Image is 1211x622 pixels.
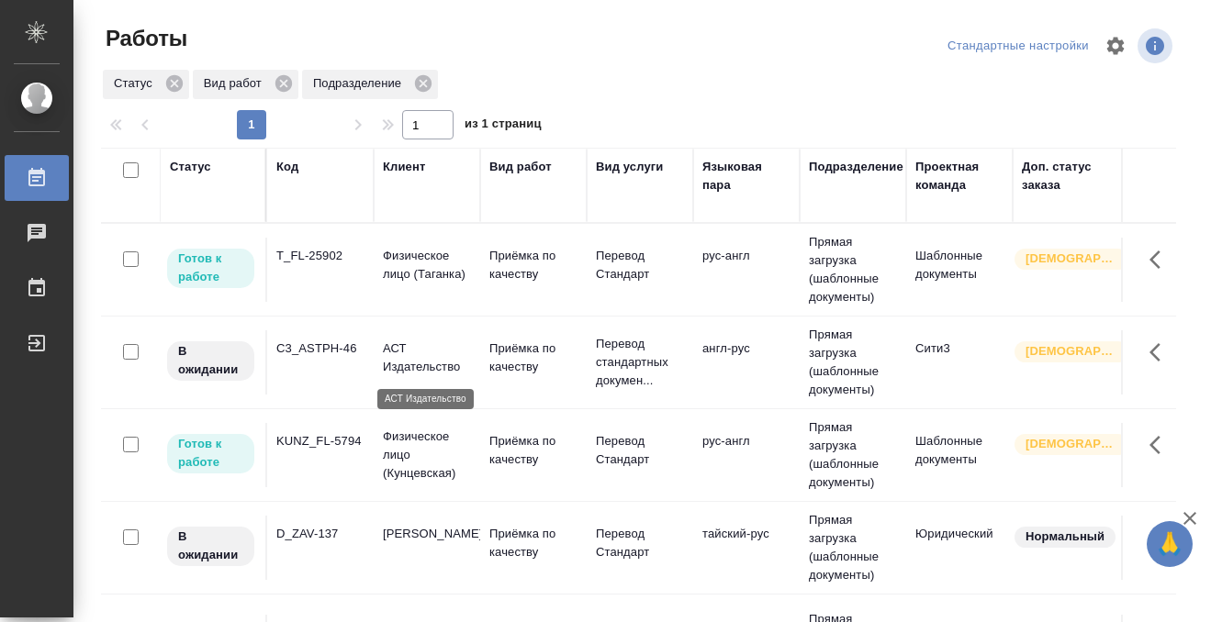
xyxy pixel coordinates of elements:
[1026,250,1117,268] p: [DEMOGRAPHIC_DATA]
[165,432,256,475] div: Исполнитель может приступить к работе
[313,74,408,93] p: Подразделение
[204,74,268,93] p: Вид работ
[1138,238,1183,282] button: Здесь прячутся важные кнопки
[489,525,577,561] p: Приёмка по качеству
[1093,24,1138,68] span: Настроить таблицу
[1138,516,1183,560] button: Здесь прячутся важные кнопки
[383,525,471,543] p: [PERSON_NAME]
[276,158,298,176] div: Код
[596,525,684,561] p: Перевод Стандарт
[1022,158,1118,194] div: Доп. статус заказа
[693,238,800,302] td: рус-англ
[489,339,577,376] p: Приёмка по качеству
[178,528,243,564] p: В ожидании
[276,339,364,358] div: C3_ASTPH-46
[465,113,542,139] span: из 1 страниц
[178,250,243,286] p: Готов к работе
[596,432,684,469] p: Перевод Стандарт
[906,238,1013,302] td: Шаблонные документы
[915,158,1004,194] div: Проектная команда
[1138,28,1176,63] span: Посмотреть информацию
[596,335,684,390] p: Перевод стандартных докумен...
[276,525,364,543] div: D_ZAV-137
[800,409,906,501] td: Прямая загрузка (шаблонные документы)
[906,423,1013,487] td: Шаблонные документы
[1026,342,1117,361] p: [DEMOGRAPHIC_DATA]
[906,516,1013,580] td: Юридический
[800,224,906,316] td: Прямая загрузка (шаблонные документы)
[165,525,256,568] div: Исполнитель назначен, приступать к работе пока рано
[596,158,664,176] div: Вид услуги
[489,247,577,283] p: Приёмка по качеству
[1154,525,1185,563] span: 🙏
[1138,423,1183,467] button: Здесь прячутся важные кнопки
[1026,435,1117,453] p: [DEMOGRAPHIC_DATA]
[302,70,438,99] div: Подразделение
[906,330,1013,394] td: Сити3
[489,158,552,176] div: Вид работ
[383,339,471,376] p: АСТ Издательство
[114,74,159,93] p: Статус
[276,432,364,450] div: KUNZ_FL-5794
[383,247,471,283] p: Физическое лицо (Таганка)
[178,435,243,472] p: Готов к работе
[693,516,800,580] td: тайский-рус
[596,247,684,283] p: Перевод Стандарт
[276,247,364,265] div: T_FL-25902
[165,247,256,290] div: Исполнитель может приступить к работе
[800,317,906,408] td: Прямая загрузка (шаблонные документы)
[702,158,791,194] div: Языковая пара
[489,432,577,469] p: Приёмка по качеству
[1138,330,1183,374] button: Здесь прячутся важные кнопки
[809,158,903,176] div: Подразделение
[1026,528,1104,546] p: Нормальный
[800,502,906,594] td: Прямая загрузка (шаблонные документы)
[103,70,189,99] div: Статус
[193,70,298,99] div: Вид работ
[693,330,800,394] td: англ-рус
[170,158,211,176] div: Статус
[178,342,243,379] p: В ожидании
[383,428,471,483] p: Физическое лицо (Кунцевская)
[943,32,1093,61] div: split button
[101,24,187,53] span: Работы
[693,423,800,487] td: рус-англ
[383,158,425,176] div: Клиент
[165,339,256,383] div: Исполнитель назначен, приступать к работе пока рано
[1147,521,1193,567] button: 🙏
